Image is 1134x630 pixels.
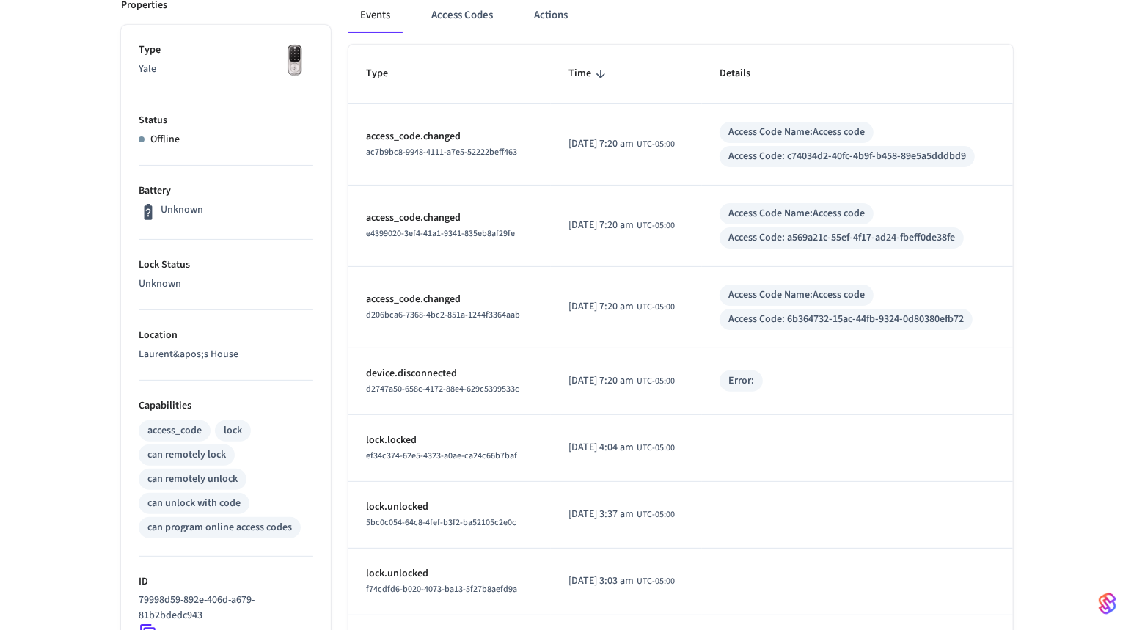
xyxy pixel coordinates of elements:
[147,472,238,487] div: can remotely unlock
[139,398,313,414] p: Capabilities
[366,292,533,307] p: access_code.changed
[366,62,407,85] span: Type
[139,328,313,343] p: Location
[139,183,313,199] p: Battery
[139,62,313,77] p: Yale
[366,499,533,515] p: lock.unlocked
[139,593,307,623] p: 79998d59-892e-406d-a679-81b2bdedc943
[568,574,675,589] div: America/Bogota
[277,43,313,79] img: Yale Assure Touchscreen Wifi Smart Lock, Satin Nickel, Front
[637,442,675,455] span: UTC-05:00
[139,347,313,362] p: Laurent&apos;s House
[568,136,634,152] span: [DATE] 7:20 am
[637,508,675,521] span: UTC-05:00
[366,566,533,582] p: lock.unlocked
[147,520,292,535] div: can program online access codes
[568,373,634,389] span: [DATE] 7:20 am
[637,219,675,232] span: UTC-05:00
[139,43,313,58] p: Type
[139,257,313,273] p: Lock Status
[728,125,865,140] div: Access Code Name: Access code
[366,366,533,381] p: device.disconnected
[568,136,675,152] div: America/Bogota
[637,375,675,388] span: UTC-05:00
[728,230,955,246] div: Access Code: a569a21c-55ef-4f17-ad24-fbeff0de38fe
[150,132,180,147] p: Offline
[139,113,313,128] p: Status
[366,309,520,321] span: d206bca6-7368-4bc2-851a-1244f3364aab
[366,227,515,240] span: e4399020-3ef4-41a1-9341-835eb8af29fe
[366,210,533,226] p: access_code.changed
[728,287,865,303] div: Access Code Name: Access code
[161,202,203,218] p: Unknown
[637,301,675,314] span: UTC-05:00
[568,62,610,85] span: Time
[568,507,675,522] div: America/Bogota
[568,299,675,315] div: America/Bogota
[366,516,516,529] span: 5bc0c054-64c8-4fef-b3f2-ba52105c2e0c
[728,373,754,389] div: Error:
[637,575,675,588] span: UTC-05:00
[366,450,517,462] span: ef34c374-62e5-4323-a0ae-ca24c66b7baf
[147,447,226,463] div: can remotely lock
[568,373,675,389] div: America/Bogota
[728,312,964,327] div: Access Code: 6b364732-15ac-44fb-9324-0d80380efb72
[366,433,533,448] p: lock.locked
[366,129,533,144] p: access_code.changed
[1099,592,1116,615] img: SeamLogoGradient.69752ec5.svg
[366,583,517,596] span: f74cdfd6-b020-4073-ba13-5f27b8aefd9a
[637,138,675,151] span: UTC-05:00
[568,440,675,455] div: America/Bogota
[728,206,865,221] div: Access Code Name: Access code
[224,423,242,439] div: lock
[720,62,769,85] span: Details
[147,496,241,511] div: can unlock with code
[568,218,675,233] div: America/Bogota
[568,440,634,455] span: [DATE] 4:04 am
[568,574,634,589] span: [DATE] 3:03 am
[728,149,966,164] div: Access Code: c74034d2-40fc-4b9f-b458-89e5a5dddbd9
[139,574,313,590] p: ID
[568,218,634,233] span: [DATE] 7:20 am
[147,423,202,439] div: access_code
[366,383,519,395] span: d2747a50-658c-4172-88e4-629c5399533c
[366,146,517,158] span: ac7b9bc8-9948-4111-a7e5-52222beff463
[139,276,313,292] p: Unknown
[568,299,634,315] span: [DATE] 7:20 am
[568,507,634,522] span: [DATE] 3:37 am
